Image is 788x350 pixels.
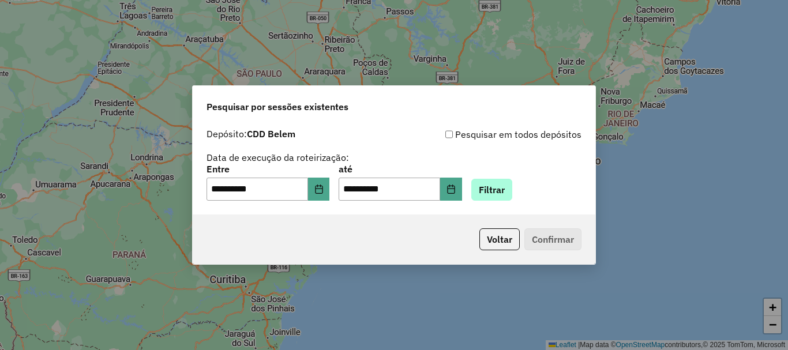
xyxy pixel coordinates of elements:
div: Pesquisar em todos depósitos [394,127,581,141]
button: Filtrar [471,179,512,201]
strong: CDD Belem [247,128,295,140]
label: Data de execução da roteirização: [207,150,349,164]
button: Choose Date [440,178,462,201]
label: Entre [207,162,329,176]
span: Pesquisar por sessões existentes [207,100,348,114]
button: Voltar [479,228,520,250]
button: Choose Date [308,178,330,201]
label: Depósito: [207,127,295,141]
label: até [339,162,461,176]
